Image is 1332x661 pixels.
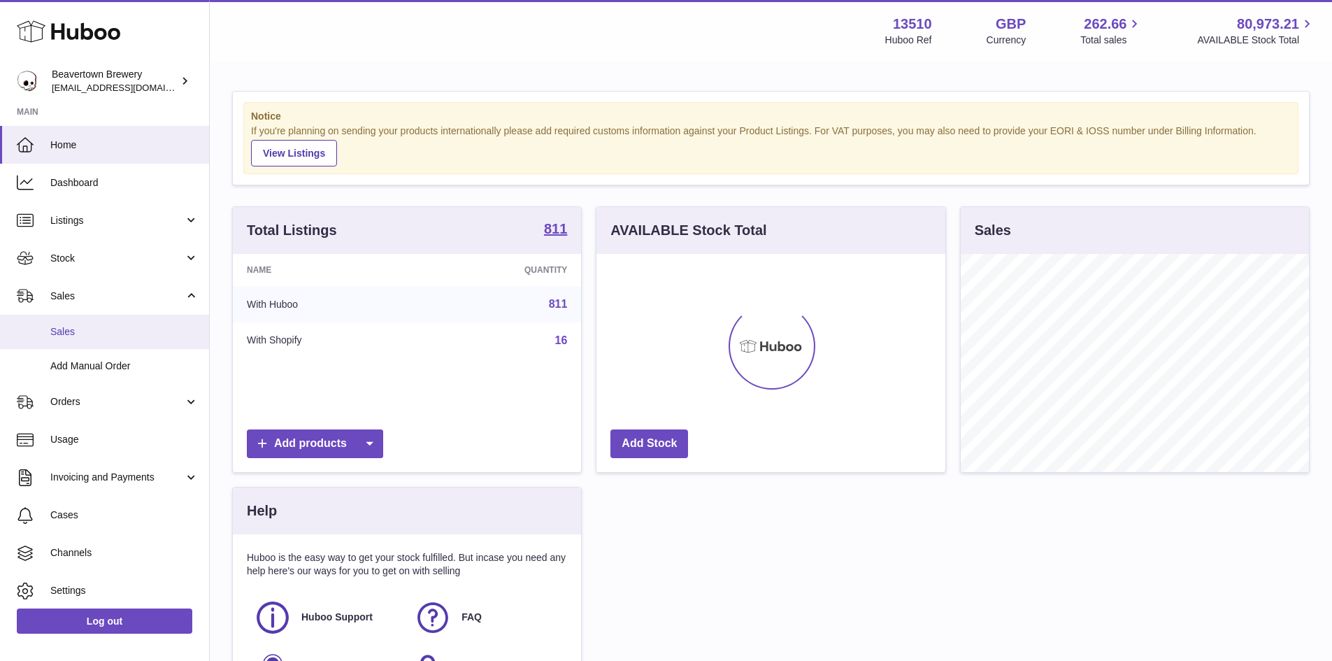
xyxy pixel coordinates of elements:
[610,429,688,458] a: Add Stock
[975,221,1011,240] h3: Sales
[50,290,184,303] span: Sales
[1197,34,1315,47] span: AVAILABLE Stock Total
[50,509,199,522] span: Cases
[50,325,199,339] span: Sales
[251,125,1291,166] div: If you're planning on sending your products internationally please add required customs informati...
[301,611,373,624] span: Huboo Support
[50,176,199,190] span: Dashboard
[17,609,192,634] a: Log out
[885,34,932,47] div: Huboo Ref
[1080,15,1143,47] a: 262.66 Total sales
[1237,15,1299,34] span: 80,973.21
[17,71,38,92] img: internalAdmin-13510@internal.huboo.com
[50,395,184,408] span: Orders
[610,221,766,240] h3: AVAILABLE Stock Total
[50,360,199,373] span: Add Manual Order
[50,138,199,152] span: Home
[50,546,199,560] span: Channels
[50,214,184,227] span: Listings
[233,254,421,286] th: Name
[50,433,199,446] span: Usage
[52,68,178,94] div: Beavertown Brewery
[254,599,400,637] a: Huboo Support
[52,82,206,93] span: [EMAIL_ADDRESS][DOMAIN_NAME]
[247,221,337,240] h3: Total Listings
[1197,15,1315,47] a: 80,973.21 AVAILABLE Stock Total
[50,584,199,597] span: Settings
[987,34,1026,47] div: Currency
[1084,15,1126,34] span: 262.66
[233,322,421,359] td: With Shopify
[251,140,337,166] a: View Listings
[461,611,482,624] span: FAQ
[1080,34,1143,47] span: Total sales
[50,471,184,484] span: Invoicing and Payments
[544,222,567,236] strong: 811
[555,334,568,346] a: 16
[996,15,1026,34] strong: GBP
[893,15,932,34] strong: 13510
[544,222,567,239] a: 811
[247,429,383,458] a: Add products
[251,110,1291,123] strong: Notice
[50,252,184,265] span: Stock
[247,551,567,578] p: Huboo is the easy way to get your stock fulfilled. But incase you need any help here's our ways f...
[247,502,277,520] h3: Help
[549,298,568,310] a: 811
[233,286,421,322] td: With Huboo
[414,599,560,637] a: FAQ
[421,254,582,286] th: Quantity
